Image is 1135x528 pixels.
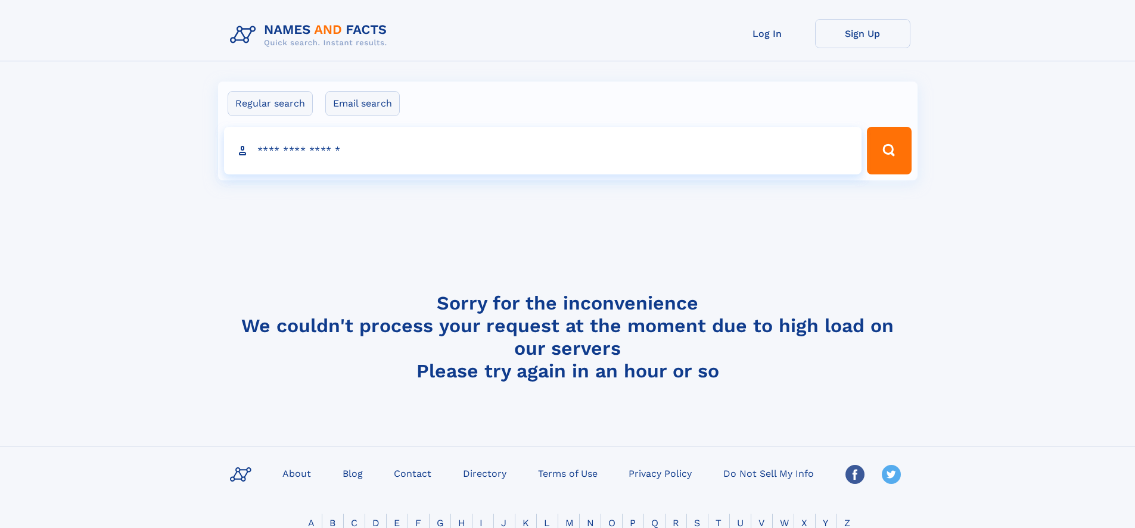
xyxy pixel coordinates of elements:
a: Log In [720,19,815,48]
a: Sign Up [815,19,910,48]
img: Logo Names and Facts [225,19,397,51]
h4: Sorry for the inconvenience We couldn't process your request at the moment due to high load on ou... [225,292,910,382]
button: Search Button [867,127,911,174]
a: Do Not Sell My Info [719,464,819,482]
a: About [278,464,316,482]
label: Email search [325,91,400,116]
img: Twitter [882,465,901,484]
img: Facebook [845,465,865,484]
a: Terms of Use [533,464,602,482]
a: Contact [389,464,436,482]
a: Privacy Policy [624,464,696,482]
label: Regular search [228,91,313,116]
a: Directory [458,464,511,482]
a: Blog [338,464,368,482]
input: search input [224,127,862,174]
